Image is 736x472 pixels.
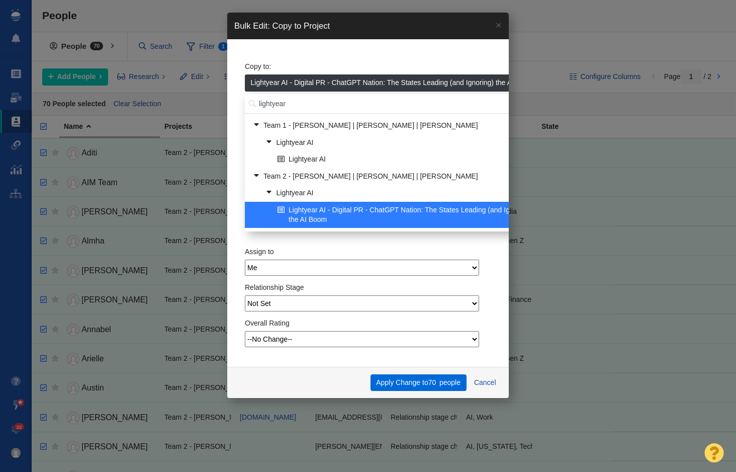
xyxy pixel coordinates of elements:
[275,202,540,227] a: Lightyear AI - Digital PR - ChatGPT Nation: The States Leading (and Ignoring) the AI Boom
[468,374,502,391] button: Cancel
[439,378,461,386] span: people
[272,21,330,31] span: Copy to Project
[250,169,540,184] a: Team 2 - [PERSON_NAME] | [PERSON_NAME] | [PERSON_NAME]
[245,247,274,256] label: Assign to
[245,283,304,292] label: Relationship Stage
[263,186,541,201] a: Lightyear AI
[250,118,540,133] a: Team 1 - [PERSON_NAME] | [PERSON_NAME] | [PERSON_NAME]
[234,21,270,31] span: Bulk Edit:
[263,135,541,150] a: Lightyear AI
[371,374,467,391] button: Apply Change to70 people
[489,13,509,37] a: ×
[428,378,436,386] span: 70
[245,319,290,328] label: Overall Rating
[275,152,540,168] a: Lightyear AI
[251,77,534,88] span: Lightyear AI - Digital PR - ChatGPT Nation: The States Leading (and Ignoring) the AI Boom
[245,62,271,71] label: Copy to:
[245,94,546,114] input: Search...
